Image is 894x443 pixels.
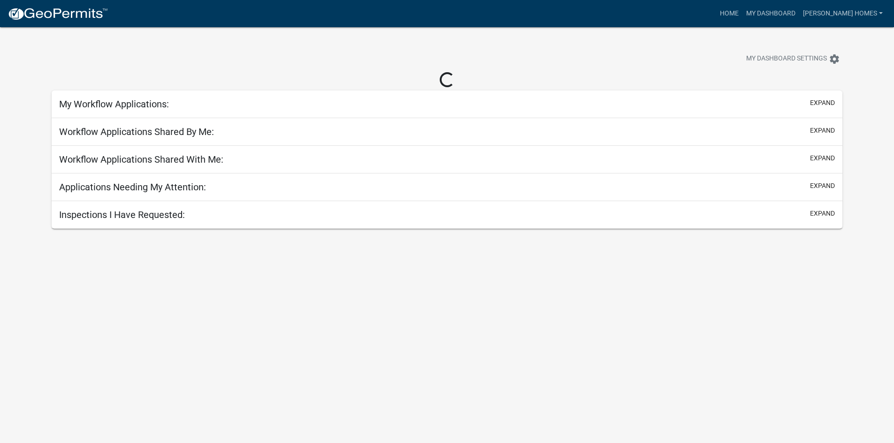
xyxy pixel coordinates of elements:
a: [PERSON_NAME] Homes [799,5,886,23]
button: expand [810,153,835,163]
h5: Workflow Applications Shared By Me: [59,126,214,137]
button: My Dashboard Settingssettings [739,50,848,68]
h5: Applications Needing My Attention: [59,181,206,193]
button: expand [810,181,835,191]
button: expand [810,209,835,218]
a: My Dashboard [742,5,799,23]
button: expand [810,98,835,108]
span: My Dashboard Settings [746,53,827,65]
h5: My Workflow Applications: [59,98,169,110]
a: Home [716,5,742,23]
i: settings [829,53,840,65]
h5: Inspections I Have Requested: [59,209,185,220]
button: expand [810,126,835,135]
h5: Workflow Applications Shared With Me: [59,154,223,165]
